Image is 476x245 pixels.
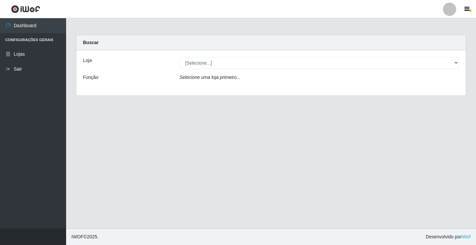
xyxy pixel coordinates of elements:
i: Selecione uma loja primeiro... [179,75,240,80]
span: Desenvolvido por [426,233,471,240]
img: CoreUI Logo [11,5,40,13]
span: IWOF [71,234,84,239]
a: iWof [461,234,471,239]
label: Loja [83,57,92,64]
label: Função [83,74,99,81]
strong: Buscar [83,40,99,45]
span: © 2025 . [71,233,99,240]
